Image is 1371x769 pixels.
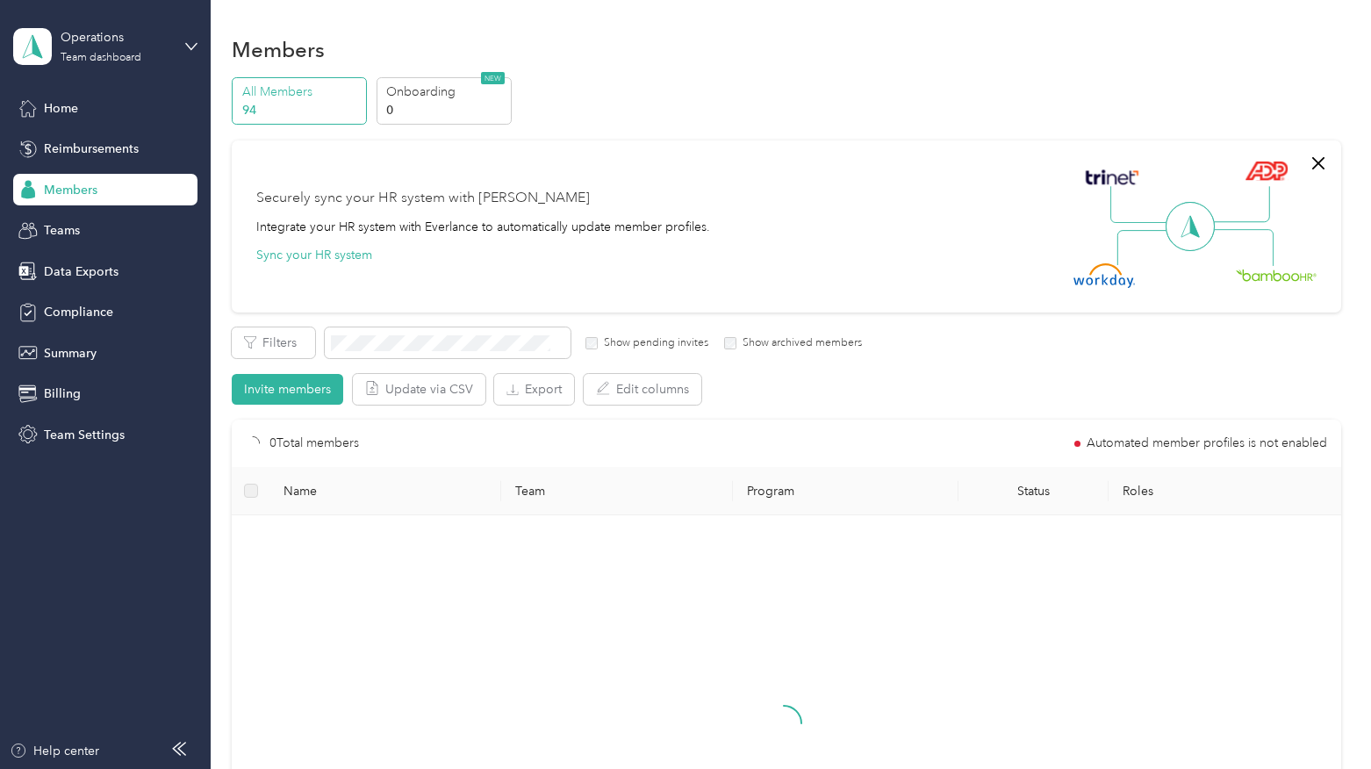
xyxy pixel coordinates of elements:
[958,467,1109,515] th: Status
[284,484,487,499] span: Name
[256,218,710,236] div: Integrate your HR system with Everlance to automatically update member profiles.
[353,374,485,405] button: Update via CSV
[44,384,81,403] span: Billing
[501,467,733,515] th: Team
[1087,437,1327,449] span: Automated member profiles is not enabled
[256,188,590,209] div: Securely sync your HR system with [PERSON_NAME]
[242,83,362,101] p: All Members
[1073,263,1135,288] img: Workday
[10,742,99,760] button: Help center
[1245,161,1288,181] img: ADP
[1081,165,1143,190] img: Trinet
[1236,269,1317,281] img: BambooHR
[232,327,315,358] button: Filters
[61,28,170,47] div: Operations
[61,53,141,63] div: Team dashboard
[736,335,862,351] label: Show archived members
[44,426,125,444] span: Team Settings
[44,99,78,118] span: Home
[232,374,343,405] button: Invite members
[232,40,325,59] h1: Members
[598,335,708,351] label: Show pending invites
[584,374,701,405] button: Edit columns
[44,344,97,363] span: Summary
[44,181,97,199] span: Members
[44,303,113,321] span: Compliance
[1209,186,1270,223] img: Line Right Up
[481,72,505,84] span: NEW
[1212,229,1274,267] img: Line Right Down
[386,83,506,101] p: Onboarding
[1110,186,1172,224] img: Line Left Up
[1273,671,1371,769] iframe: Everlance-gr Chat Button Frame
[494,374,574,405] button: Export
[44,262,118,281] span: Data Exports
[242,101,362,119] p: 94
[733,467,958,515] th: Program
[256,246,372,264] button: Sync your HR system
[1116,229,1178,265] img: Line Left Down
[269,467,501,515] th: Name
[44,221,80,240] span: Teams
[269,434,359,453] p: 0 Total members
[1109,467,1340,515] th: Roles
[386,101,506,119] p: 0
[44,140,139,158] span: Reimbursements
